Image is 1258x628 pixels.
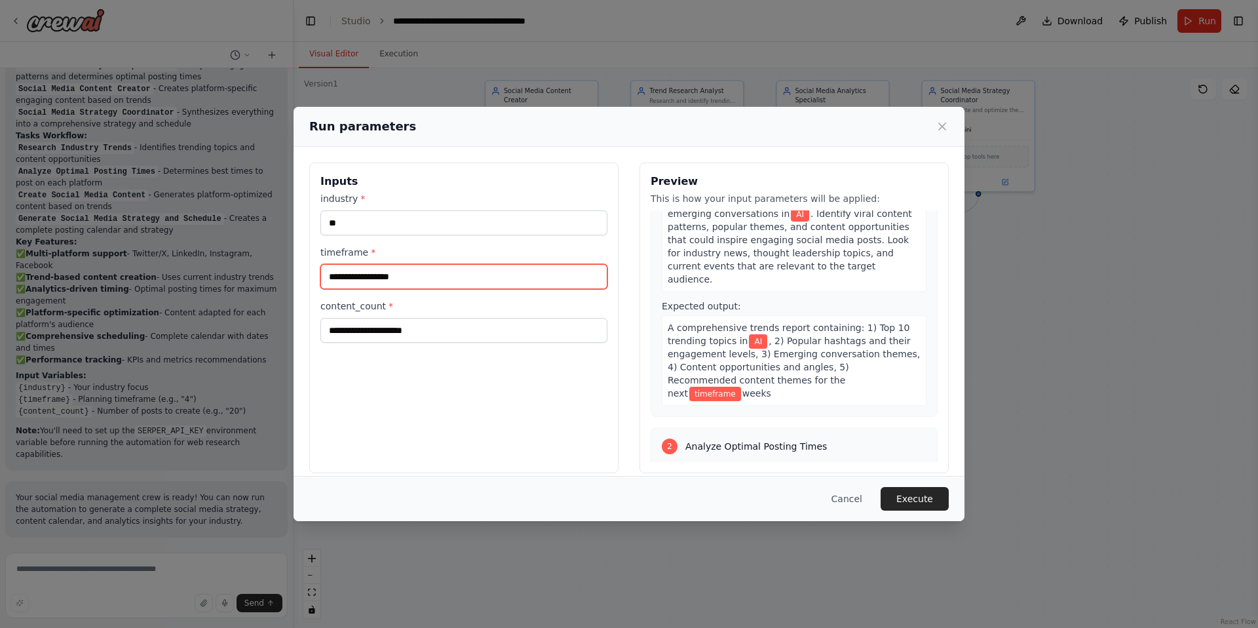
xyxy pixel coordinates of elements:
[668,323,910,346] span: A comprehensive trends report containing: 1) Top 10 trending topics in
[668,208,912,285] span: . Identify viral content patterns, popular themes, and content opportunities that could inspire e...
[320,300,607,313] label: content_count
[320,174,607,189] h3: Inputs
[662,439,677,454] div: 2
[749,334,767,349] span: Variable: industry
[668,336,920,399] span: , 2) Popular hashtags and their engagement levels, 3) Emerging conversation themes, 4) Content op...
[651,174,938,189] h3: Preview
[662,301,741,311] span: Expected output:
[320,246,607,259] label: timeframe
[791,207,809,222] span: Variable: industry
[742,388,771,399] span: weeks
[320,192,607,205] label: industry
[881,487,949,511] button: Execute
[309,117,416,136] h2: Run parameters
[689,387,741,401] span: Variable: timeframe
[821,487,873,511] button: Cancel
[685,440,827,453] span: Analyze Optimal Posting Times
[668,195,888,219] span: Research current trending topics, hashtags, and emerging conversations in
[651,192,938,205] p: This is how your input parameters will be applied:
